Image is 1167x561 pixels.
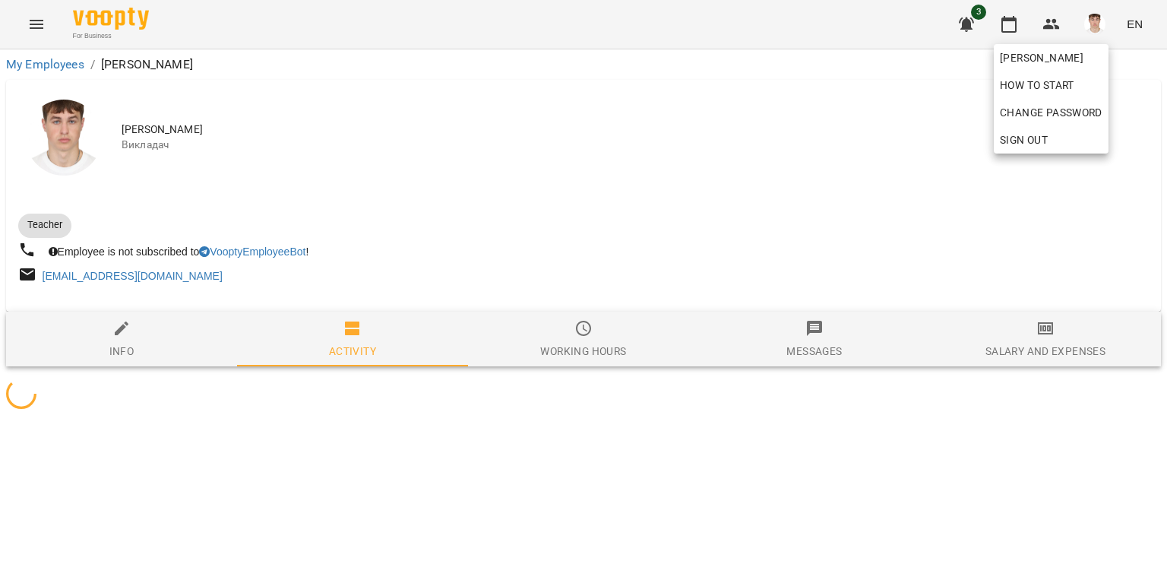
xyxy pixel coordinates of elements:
span: Change Password [1000,103,1102,122]
a: Change Password [994,99,1108,126]
span: How to start [1000,76,1074,94]
span: [PERSON_NAME] [1000,49,1102,67]
span: Sign Out [1000,131,1048,149]
button: Sign Out [994,126,1108,154]
a: How to start [994,71,1080,99]
a: [PERSON_NAME] [994,44,1108,71]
